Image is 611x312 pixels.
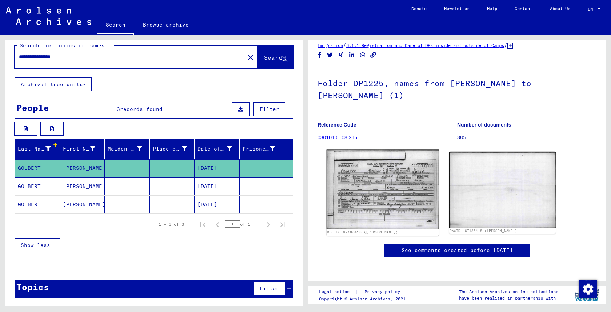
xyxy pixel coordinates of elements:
[260,285,279,292] span: Filter
[246,53,255,62] mat-icon: close
[195,196,240,213] mat-cell: [DATE]
[6,7,91,25] img: Arolsen_neg.svg
[15,159,60,177] mat-cell: GOLBERT
[261,217,276,232] button: Next page
[195,139,240,159] mat-header-cell: Date of Birth
[210,217,225,232] button: Previous page
[243,145,275,153] div: Prisoner #
[15,196,60,213] mat-cell: GOLBERT
[276,217,290,232] button: Last page
[318,135,357,140] a: 03010101 08 216
[195,159,240,177] mat-cell: [DATE]
[153,143,196,155] div: Place of Birth
[450,229,517,233] a: DocID: 67186418 ([PERSON_NAME])
[253,281,285,295] button: Filter
[240,139,293,159] mat-header-cell: Prisoner #
[449,152,556,228] img: 002.jpg
[153,145,187,153] div: Place of Birth
[504,42,507,48] span: /
[196,217,210,232] button: First page
[16,280,49,293] div: Topics
[253,102,285,116] button: Filter
[15,238,60,252] button: Show less
[346,43,504,48] a: 3.1.1 Registration and Care of DPs inside and outside of Camps
[318,122,356,128] b: Reference Code
[108,143,151,155] div: Maiden Name
[319,288,355,296] a: Legal notice
[117,106,120,112] span: 3
[105,139,150,159] mat-header-cell: Maiden Name
[319,288,409,296] div: |
[359,51,367,60] button: Share on WhatsApp
[319,296,409,302] p: Copyright © Arolsen Archives, 2021
[150,139,195,159] mat-header-cell: Place of Birth
[579,280,597,298] img: Change consent
[60,159,105,177] mat-cell: [PERSON_NAME]
[15,139,60,159] mat-header-cell: Last Name
[457,134,596,141] p: 385
[243,50,258,64] button: Clear
[348,51,356,60] button: Share on LinkedIn
[18,143,60,155] div: Last Name
[15,77,92,91] button: Archival tree units
[327,231,398,235] a: DocID: 67186418 ([PERSON_NAME])
[63,143,105,155] div: First Name
[108,145,142,153] div: Maiden Name
[359,288,409,296] a: Privacy policy
[459,295,558,301] p: have been realized in partnership with
[197,145,232,153] div: Date of Birth
[60,139,105,159] mat-header-cell: First Name
[16,101,49,114] div: People
[260,106,279,112] span: Filter
[97,16,134,35] a: Search
[264,54,286,61] span: Search
[20,42,105,49] mat-label: Search for topics or names
[579,280,596,297] div: Change consent
[327,150,439,229] img: 001.jpg
[243,143,284,155] div: Prisoner #
[60,177,105,195] mat-cell: [PERSON_NAME]
[60,196,105,213] mat-cell: [PERSON_NAME]
[370,51,377,60] button: Copy link
[159,221,184,228] div: 1 – 3 of 3
[343,42,346,48] span: /
[63,145,96,153] div: First Name
[588,7,596,12] span: EN
[120,106,163,112] span: records found
[318,67,596,111] h1: Folder DP1225, names from [PERSON_NAME] to [PERSON_NAME] (1)
[337,51,345,60] button: Share on Xing
[195,177,240,195] mat-cell: [DATE]
[459,288,558,295] p: The Arolsen Archives online collections
[402,247,513,254] a: See comments created before [DATE]
[21,242,50,248] span: Show less
[15,177,60,195] mat-cell: GOLBERT
[457,122,511,128] b: Number of documents
[134,16,197,33] a: Browse archive
[326,51,334,60] button: Share on Twitter
[197,143,241,155] div: Date of Birth
[316,51,323,60] button: Share on Facebook
[574,286,601,304] img: yv_logo.png
[258,46,293,68] button: Search
[18,145,51,153] div: Last Name
[225,221,261,228] div: of 1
